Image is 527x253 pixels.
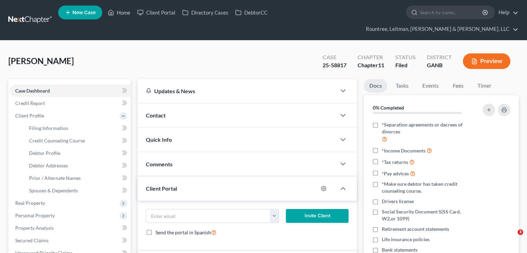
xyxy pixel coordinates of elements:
a: Debtor Profile [24,147,131,159]
span: 3 [518,229,523,235]
span: Spouses & Dependents [29,187,78,193]
div: Chapter [358,53,384,61]
a: Directory Cases [179,6,232,19]
span: Social Security Document S(SS Card, W2,or 1099) [382,208,474,222]
a: Filing Information [24,122,131,134]
span: Prior / Alternate Names [29,175,81,181]
a: Case Dashboard [10,85,131,97]
a: Prior / Alternate Names [24,172,131,184]
span: New Case [72,10,96,15]
span: Real Property [15,200,45,206]
a: Docs [364,79,387,93]
span: Personal Property [15,212,55,218]
a: Client Portal [134,6,179,19]
a: Timer [472,79,497,93]
input: Search by name... [420,6,483,19]
div: 25-58817 [323,61,346,69]
button: Invite Client [286,209,349,223]
div: District [427,53,452,61]
span: *Income Documents [382,147,425,154]
a: DebtorCC [232,6,271,19]
span: Secured Claims [15,237,49,243]
span: Life insurance policies [382,236,430,243]
div: Filed [395,61,416,69]
span: Client Profile [15,113,44,119]
span: Quick Info [146,136,172,143]
a: Rountree, Leitman, [PERSON_NAME] & [PERSON_NAME], LLC [362,23,518,35]
a: Fees [447,79,469,93]
input: Enter email [146,209,270,223]
span: *Pay advices [382,170,409,177]
span: Contact [146,112,166,119]
a: Home [104,6,134,19]
div: Chapter [358,61,384,69]
iframe: Intercom live chat [503,229,520,246]
span: *Make sure debtor has taken credit counseling course. [382,181,474,194]
a: Credit Counseling Course [24,134,131,147]
a: Events [417,79,444,93]
span: Case Dashboard [15,88,50,94]
span: Drivers license [382,198,414,205]
span: *Separation agreements or decrees of divorces [382,121,474,135]
div: Status [395,53,416,61]
a: Help [495,6,518,19]
a: Secured Claims [10,234,131,247]
div: GANB [427,61,452,69]
a: Debtor Addresses [24,159,131,172]
a: Credit Report [10,97,131,110]
span: Credit Report [15,100,45,106]
strong: 0% Completed [373,105,404,111]
a: Property Analysis [10,222,131,234]
span: 11 [378,62,384,68]
div: Case [323,53,346,61]
span: Comments [146,161,173,167]
span: Debtor Profile [29,150,60,156]
span: *Tax returns [382,159,408,166]
a: Tasks [390,79,414,93]
span: Client Portal [146,185,177,192]
span: Filing Information [29,125,68,131]
span: Debtor Addresses [29,163,68,168]
div: Updates & News [146,87,328,95]
span: Send the portal in Spanish [156,229,211,235]
span: Property Analysis [15,225,54,231]
a: Spouses & Dependents [24,184,131,197]
span: Retirement account statements [382,226,449,233]
span: [PERSON_NAME] [8,56,74,66]
button: Preview [463,53,510,69]
span: Credit Counseling Course [29,138,85,143]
